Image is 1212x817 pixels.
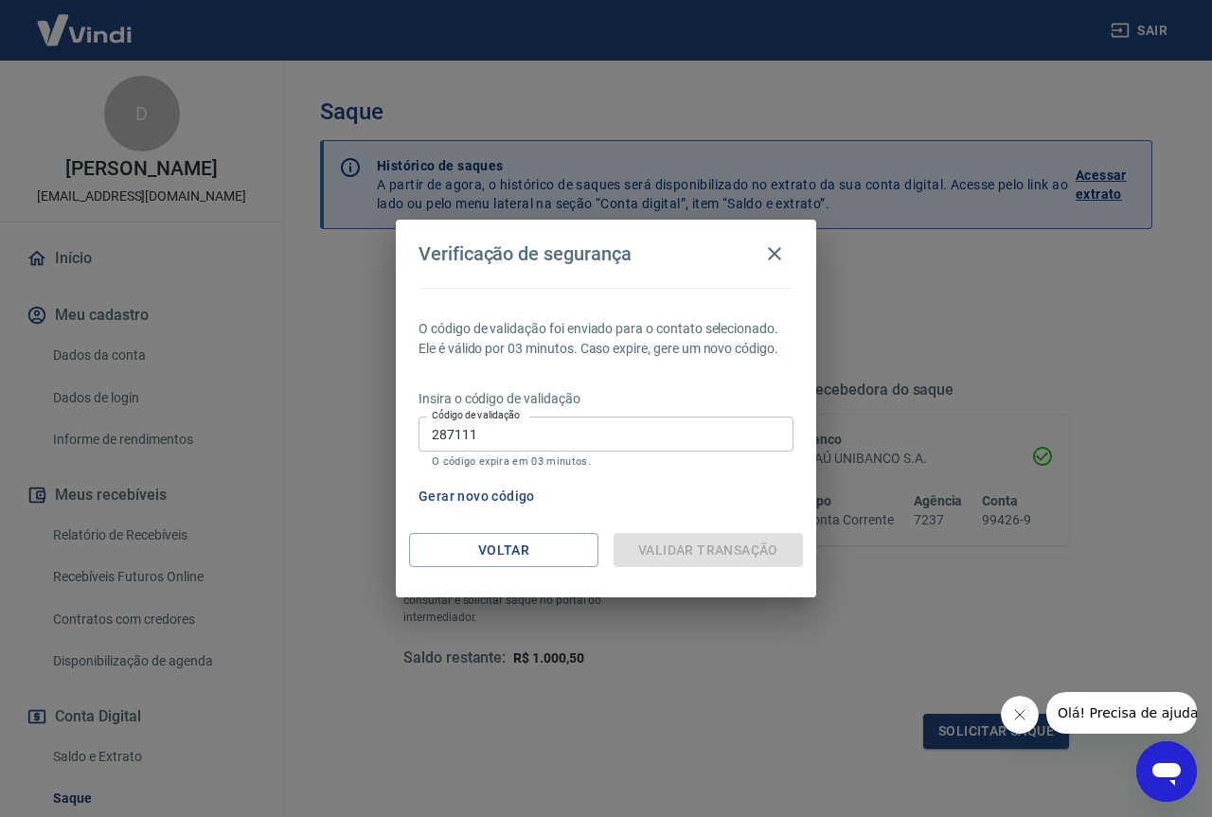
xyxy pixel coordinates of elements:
[1136,741,1197,802] iframe: Botão para abrir a janela de mensagens
[1046,692,1197,734] iframe: Mensagem da empresa
[411,479,543,514] button: Gerar novo código
[419,319,793,359] p: O código de validação foi enviado para o contato selecionado. Ele é válido por 03 minutos. Caso e...
[1001,696,1039,734] iframe: Fechar mensagem
[419,389,793,409] p: Insira o código de validação
[432,455,780,468] p: O código expira em 03 minutos.
[409,533,598,568] button: Voltar
[11,13,159,28] span: Olá! Precisa de ajuda?
[419,242,632,265] h4: Verificação de segurança
[432,408,520,422] label: Código de validação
